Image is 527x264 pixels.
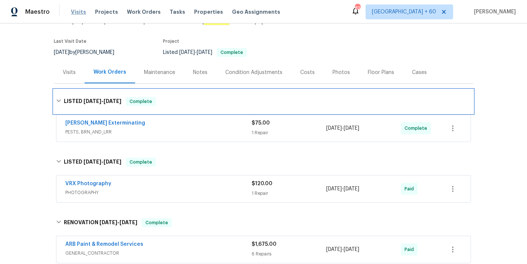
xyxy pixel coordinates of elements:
span: [DATE] [99,220,117,225]
div: Notes [193,69,207,76]
span: - [84,99,121,104]
span: Maestro [25,8,50,16]
div: by [PERSON_NAME] [54,48,123,57]
span: [DATE] [344,186,359,191]
span: PHOTOGRAPHY [65,189,252,196]
div: Maintenance [144,69,175,76]
div: LISTED [DATE]-[DATE]Complete [54,90,473,113]
span: [DATE] [84,99,101,104]
div: Floor Plans [368,69,394,76]
span: [GEOGRAPHIC_DATA] + 60 [372,8,436,16]
span: $75.00 [252,120,270,126]
div: Photos [333,69,350,76]
span: - [326,125,359,132]
span: [PERSON_NAME] [471,8,516,16]
span: Complete [127,98,155,105]
span: - [326,246,359,253]
span: [DATE] [326,186,342,191]
span: Complete [217,50,246,55]
h6: LISTED [64,158,121,167]
span: Complete [405,125,430,132]
span: Paid [405,246,417,253]
div: RENOVATION [DATE]-[DATE]Complete [54,211,473,235]
div: 822 [355,4,360,12]
a: VRX Photography [65,181,111,186]
span: Tasks [170,9,185,15]
span: Work Orders [127,8,161,16]
h6: RENOVATION [64,218,137,227]
span: [DATE] [344,247,359,252]
span: [DATE] [197,50,212,55]
span: [DATE] [120,220,137,225]
span: Complete [127,158,155,166]
span: PESTS, BRN_AND_LRR [65,128,252,136]
span: [DATE] [54,50,69,55]
div: LISTED [DATE]-[DATE]Complete [54,150,473,174]
div: Condition Adjustments [225,69,282,76]
span: Projects [95,8,118,16]
span: [DATE] [84,159,101,164]
span: - [179,50,212,55]
span: [DATE] [104,159,121,164]
span: [DATE] [104,99,121,104]
span: Properties [194,8,223,16]
span: [DATE] [326,126,342,131]
div: Cases [412,69,427,76]
div: Work Orders [94,68,126,76]
h6: LISTED [64,97,121,106]
span: [DATE] [179,50,195,55]
span: - [99,220,137,225]
span: GENERAL_CONTRACTOR [65,249,252,257]
div: 6 Repairs [252,250,326,258]
span: $1,675.00 [252,242,276,247]
a: [PERSON_NAME] Exterminating [65,120,145,126]
div: 1 Repair [252,129,326,136]
span: Visits [71,8,86,16]
span: - [84,159,121,164]
a: ARB Paint & Remodel Services [65,242,143,247]
div: 1 Repair [252,190,326,197]
span: Listed [163,50,247,55]
span: Project [163,39,179,44]
span: Geo Assignments [232,8,280,16]
div: Costs [300,69,315,76]
span: Last Visit Date [54,39,86,44]
span: [DATE] [326,247,342,252]
div: Visits [63,69,76,76]
span: Complete [143,219,171,226]
span: $120.00 [252,181,272,186]
span: [DATE] [344,126,359,131]
span: - [326,185,359,193]
span: Paid [405,185,417,193]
